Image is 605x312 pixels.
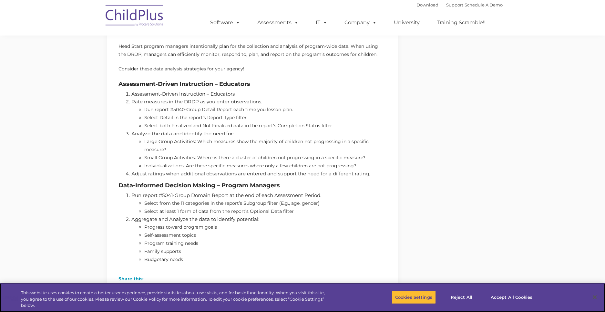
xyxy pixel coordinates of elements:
[131,215,386,264] li: Aggregate and Analyze the data to identify potential:
[144,255,386,264] li: Budgetary needs
[416,2,503,7] font: |
[446,2,463,7] a: Support
[102,0,167,33] img: ChildPlus by Procare Solutions
[118,276,144,281] h3: Share this:
[144,239,386,247] li: Program training needs
[118,79,386,88] h4: Assessment-Driven Instruction – Educators
[204,16,247,29] a: Software
[338,16,383,29] a: Company
[118,42,386,58] p: Head Start program managers intentionally plan for the collection and analysis of program-wide da...
[309,16,334,29] a: IT
[441,290,482,304] button: Reject All
[487,290,536,304] button: Accept All Cookies
[131,98,386,130] li: Rate measures in the DRDP as you enter observations.
[131,192,386,215] li: Run report #5041-Group Domain Report at the end of each Assessment Period.
[392,290,436,304] button: Cookies Settings
[465,2,503,7] a: Schedule A Demo
[430,16,492,29] a: Training Scramble!!
[144,223,386,231] li: Progress toward program goals
[144,154,386,162] li: Small Group Activities: Where is there a cluster of children not progressing in a specific measure?
[144,122,386,130] li: Select both Finalized and Not Finalized data in the report’s Completion Status filter
[387,16,426,29] a: University
[416,2,438,7] a: Download
[118,181,386,190] h4: Data-Informed Decision Making – Program Managers
[131,170,386,178] li: Adjust ratings when additional observations are entered and support the need for a different rating.
[144,207,386,215] li: Select at least 1 form of data from the report’s Optional Data filter
[417,37,579,224] iframe: fb:page Facebook Social Plugin
[144,138,386,154] li: Large Group Activities: Which measures show the majority of children not progressing in a specifi...
[118,65,386,73] p: Consider these data analysis strategies for your agency!
[144,106,386,114] li: Run report #5040-Group Detail Report each time you lesson plan.
[21,290,333,309] div: This website uses cookies to create a better user experience, provide statistics about user visit...
[131,90,386,98] li: Assessment-Driven Instruction – Educators
[588,290,602,304] button: Close
[144,231,386,239] li: Self-assessment topics
[131,130,386,170] li: Analyze the data and identify the need for:
[251,16,305,29] a: Assessments
[144,114,386,122] li: Select Detail in the report’s Report Type filter
[144,199,386,207] li: Select from the 11 categories in the report’s Subgroup filter (E.g., age, gender)
[144,162,386,170] li: Individualizations: Are there specific measures where only a few children are not progressing?
[144,247,386,255] li: Family supports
